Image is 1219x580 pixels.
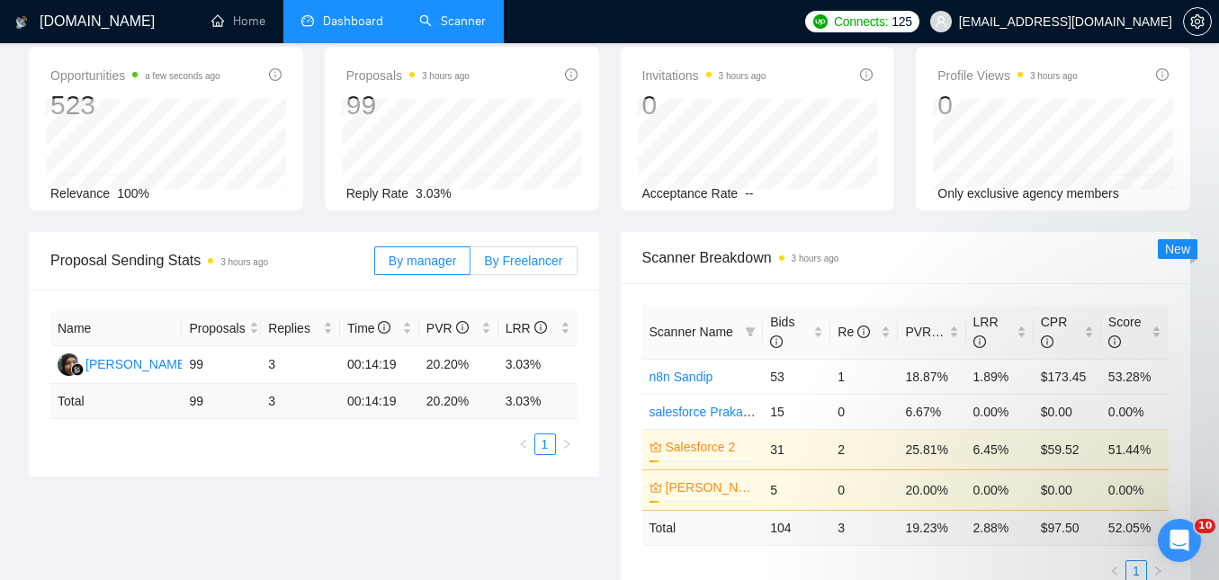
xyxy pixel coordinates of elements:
[323,13,383,29] span: Dashboard
[650,370,713,384] a: n8n Sandip
[763,359,830,394] td: 53
[1152,566,1163,576] span: right
[518,439,529,450] span: left
[419,13,486,29] a: searchScanner
[50,384,182,419] td: Total
[1101,359,1169,394] td: 53.28%
[966,510,1034,545] td: 2.88 %
[261,346,340,384] td: 3
[1041,315,1068,349] span: CPR
[211,13,265,29] a: homeHome
[346,186,408,201] span: Reply Rate
[1101,429,1169,469] td: 51.44%
[58,353,80,376] img: LL
[347,321,390,335] span: Time
[1030,71,1078,81] time: 3 hours ago
[1034,469,1101,510] td: $0.00
[642,246,1170,269] span: Scanner Breakdown
[422,71,470,81] time: 3 hours ago
[1034,510,1101,545] td: $ 97.50
[340,346,419,384] td: 00:14:19
[892,12,911,31] span: 125
[763,510,830,545] td: 104
[1101,394,1169,429] td: 0.00%
[898,469,965,510] td: 20.00%
[513,433,534,455] li: Previous Page
[830,429,898,469] td: 2
[1108,335,1121,348] span: info-circle
[534,433,556,455] li: 1
[426,321,469,335] span: PVR
[416,186,452,201] span: 3.03%
[763,469,830,510] td: 5
[1195,519,1215,533] span: 10
[898,429,965,469] td: 25.81%
[1101,469,1169,510] td: 0.00%
[419,346,498,384] td: 20.20%
[556,433,578,455] li: Next Page
[268,318,319,338] span: Replies
[834,12,888,31] span: Connects:
[763,429,830,469] td: 31
[346,88,470,122] div: 99
[1034,429,1101,469] td: $59.52
[556,433,578,455] button: right
[770,335,783,348] span: info-circle
[378,321,390,334] span: info-circle
[1034,394,1101,429] td: $0.00
[269,68,282,81] span: info-circle
[456,321,469,334] span: info-circle
[50,186,110,201] span: Relevance
[58,356,189,370] a: LL[PERSON_NAME]
[389,254,456,268] span: By manager
[966,429,1034,469] td: 6.45%
[935,15,947,28] span: user
[642,88,766,122] div: 0
[182,311,261,346] th: Proposals
[498,384,578,419] td: 3.03 %
[182,384,261,419] td: 99
[346,65,470,86] span: Proposals
[1184,14,1211,29] span: setting
[973,315,999,349] span: LRR
[830,510,898,545] td: 3
[561,439,572,450] span: right
[1034,359,1101,394] td: $173.45
[1108,315,1142,349] span: Score
[50,249,374,272] span: Proposal Sending Stats
[340,384,419,419] td: 00:14:19
[937,88,1078,122] div: 0
[1183,14,1212,29] a: setting
[1109,566,1120,576] span: left
[905,325,947,339] span: PVR
[642,510,764,545] td: Total
[498,346,578,384] td: 3.03%
[1041,335,1053,348] span: info-circle
[666,477,753,497] a: [PERSON_NAME] Active
[745,186,753,201] span: --
[642,65,766,86] span: Invitations
[830,359,898,394] td: 1
[973,335,986,348] span: info-circle
[50,88,220,122] div: 523
[898,359,965,394] td: 18.87%
[650,481,662,494] span: crown
[813,14,828,29] img: upwork-logo.png
[1183,7,1212,36] button: setting
[419,384,498,419] td: 20.20 %
[966,394,1034,429] td: 0.00%
[565,68,578,81] span: info-circle
[966,469,1034,510] td: 0.00%
[937,65,1078,86] span: Profile Views
[1101,510,1169,545] td: 52.05 %
[484,254,562,268] span: By Freelancer
[966,359,1034,394] td: 1.89%
[182,346,261,384] td: 99
[261,384,340,419] td: 3
[513,433,534,455] button: left
[534,321,547,334] span: info-circle
[301,14,314,27] span: dashboard
[860,68,873,81] span: info-circle
[719,71,766,81] time: 3 hours ago
[50,311,182,346] th: Name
